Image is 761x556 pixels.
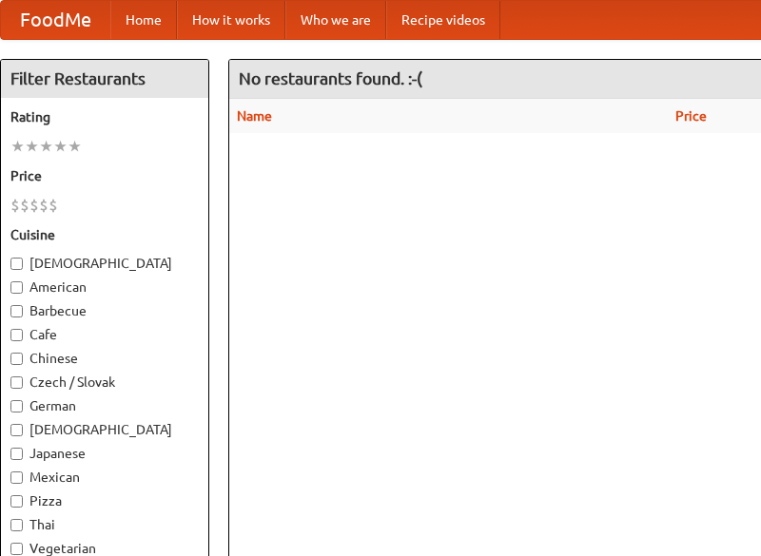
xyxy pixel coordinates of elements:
input: [DEMOGRAPHIC_DATA] [10,258,23,270]
input: Thai [10,519,23,531]
input: Chinese [10,353,23,365]
h5: Rating [10,107,199,126]
input: Cafe [10,329,23,341]
a: Recipe videos [386,1,500,39]
a: Price [675,108,707,124]
h5: Cuisine [10,225,199,244]
label: Cafe [10,325,199,344]
label: Barbecue [10,301,199,320]
input: Mexican [10,471,23,484]
li: $ [20,195,29,216]
li: $ [49,195,58,216]
label: Thai [10,515,199,534]
label: German [10,396,199,415]
label: American [10,278,199,297]
label: Mexican [10,468,199,487]
li: $ [10,195,20,216]
input: [DEMOGRAPHIC_DATA] [10,424,23,436]
label: [DEMOGRAPHIC_DATA] [10,420,199,439]
a: Name [237,108,272,124]
a: How it works [177,1,285,39]
input: Barbecue [10,305,23,317]
a: Home [110,1,177,39]
li: ★ [25,136,39,157]
input: German [10,400,23,412]
li: ★ [39,136,53,157]
a: FoodMe [1,1,110,39]
ng-pluralize: No restaurants found. :-( [239,69,422,87]
input: Vegetarian [10,543,23,555]
li: ★ [10,136,25,157]
input: Pizza [10,495,23,508]
li: $ [39,195,49,216]
label: Chinese [10,349,199,368]
input: Czech / Slovak [10,376,23,389]
li: $ [29,195,39,216]
li: ★ [53,136,68,157]
h5: Price [10,166,199,185]
li: ★ [68,136,82,157]
input: Japanese [10,448,23,460]
label: Czech / Slovak [10,373,199,392]
h4: Filter Restaurants [1,60,208,98]
label: [DEMOGRAPHIC_DATA] [10,254,199,273]
label: Japanese [10,444,199,463]
input: American [10,281,23,294]
label: Pizza [10,491,199,510]
a: Who we are [285,1,386,39]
